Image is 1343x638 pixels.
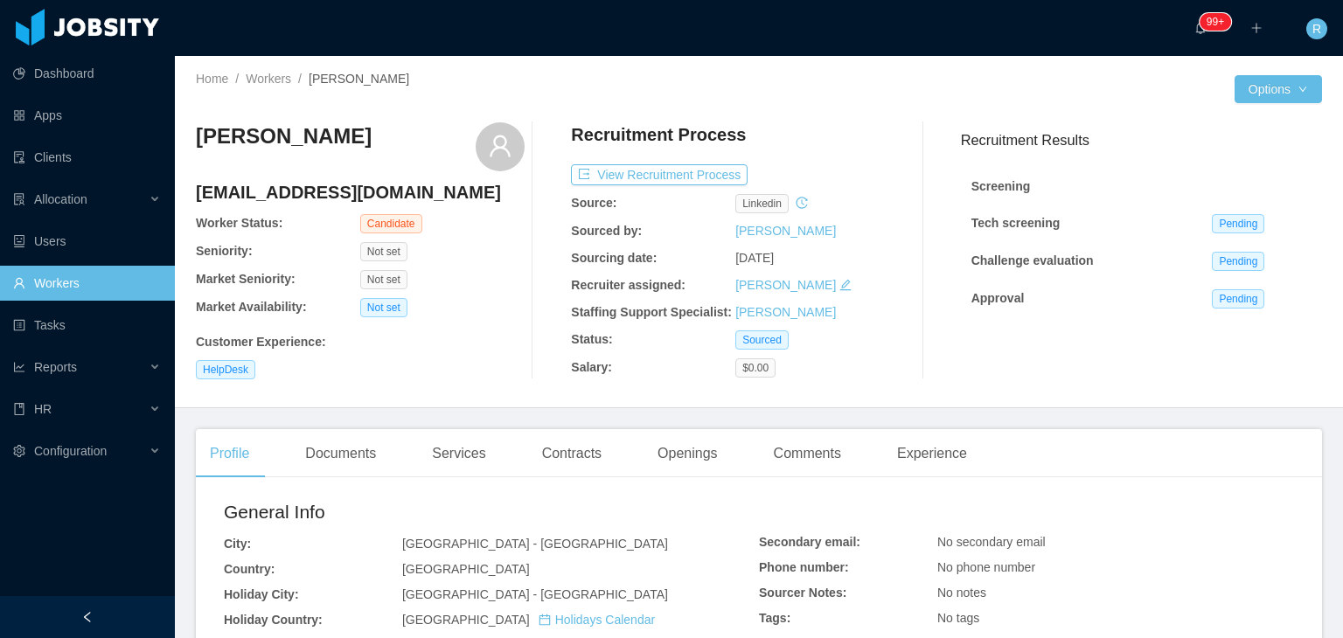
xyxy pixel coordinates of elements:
i: icon: line-chart [13,361,25,373]
a: [PERSON_NAME] [735,278,836,292]
div: Documents [291,429,390,478]
span: Not set [360,242,407,261]
strong: Challenge evaluation [971,253,1094,267]
a: [PERSON_NAME] [735,305,836,319]
span: Allocation [34,192,87,206]
h4: [EMAIL_ADDRESS][DOMAIN_NAME] [196,180,525,205]
span: [GEOGRAPHIC_DATA] [402,562,530,576]
a: icon: robotUsers [13,224,161,259]
h3: Recruitment Results [961,129,1322,151]
a: icon: userWorkers [13,266,161,301]
button: Optionsicon: down [1235,75,1322,103]
a: icon: pie-chartDashboard [13,56,161,91]
span: linkedin [735,194,789,213]
b: Source: [571,196,616,210]
span: HR [34,402,52,416]
div: Experience [883,429,981,478]
span: No secondary email [937,535,1046,549]
span: [GEOGRAPHIC_DATA] - [GEOGRAPHIC_DATA] [402,537,668,551]
div: Contracts [528,429,616,478]
b: Staffing Support Specialist: [571,305,732,319]
b: Salary: [571,360,612,374]
a: [PERSON_NAME] [735,224,836,238]
span: [DATE] [735,251,774,265]
b: Holiday City: [224,587,299,601]
b: Holiday Country: [224,613,323,627]
a: icon: auditClients [13,140,161,175]
span: [GEOGRAPHIC_DATA] - [GEOGRAPHIC_DATA] [402,587,668,601]
span: Not set [360,270,407,289]
i: icon: book [13,403,25,415]
i: icon: calendar [539,614,551,626]
span: No notes [937,586,986,600]
a: Workers [246,72,291,86]
a: icon: calendarHolidays Calendar [539,613,655,627]
div: Openings [644,429,732,478]
b: Sourcer Notes: [759,586,846,600]
button: icon: exportView Recruitment Process [571,164,748,185]
span: Reports [34,360,77,374]
h4: Recruitment Process [571,122,746,147]
b: Phone number: [759,560,849,574]
a: Home [196,72,228,86]
b: Tags: [759,611,790,625]
span: / [235,72,239,86]
div: Profile [196,429,263,478]
a: icon: appstoreApps [13,98,161,133]
span: [PERSON_NAME] [309,72,409,86]
span: Sourced [735,330,789,350]
span: [GEOGRAPHIC_DATA] [402,613,655,627]
sup: 239 [1200,13,1231,31]
span: Candidate [360,214,422,233]
span: Pending [1212,289,1264,309]
i: icon: plus [1250,22,1263,34]
span: Pending [1212,214,1264,233]
a: icon: profileTasks [13,308,161,343]
b: Sourced by: [571,224,642,238]
b: Status: [571,332,612,346]
span: / [298,72,302,86]
span: Configuration [34,444,107,458]
b: Seniority: [196,244,253,258]
span: $0.00 [735,358,776,378]
i: icon: solution [13,193,25,205]
b: Worker Status: [196,216,282,230]
b: Market Availability: [196,300,307,314]
b: Market Seniority: [196,272,296,286]
a: icon: exportView Recruitment Process [571,168,748,182]
strong: Approval [971,291,1025,305]
div: Services [418,429,499,478]
span: No phone number [937,560,1035,574]
i: icon: setting [13,445,25,457]
b: Country: [224,562,275,576]
div: Comments [760,429,855,478]
b: Customer Experience : [196,335,326,349]
span: Not set [360,298,407,317]
span: Pending [1212,252,1264,271]
div: No tags [937,609,1294,628]
i: icon: user [488,134,512,158]
strong: Tech screening [971,216,1061,230]
b: City: [224,537,251,551]
i: icon: edit [839,279,852,291]
i: icon: bell [1194,22,1207,34]
span: R [1312,18,1321,39]
b: Recruiter assigned: [571,278,685,292]
span: HelpDesk [196,360,255,379]
strong: Screening [971,179,1031,193]
h3: [PERSON_NAME] [196,122,372,150]
h2: General Info [224,498,759,526]
i: icon: history [796,197,808,209]
b: Secondary email: [759,535,860,549]
b: Sourcing date: [571,251,657,265]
